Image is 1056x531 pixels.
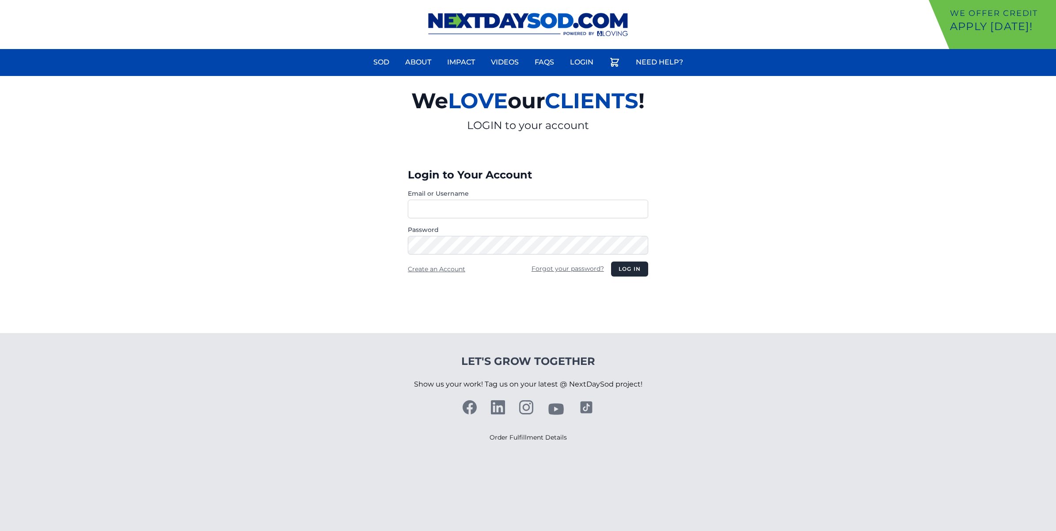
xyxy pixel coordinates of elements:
[545,88,638,114] span: CLIENTS
[400,52,437,73] a: About
[490,433,567,441] a: Order Fulfillment Details
[532,265,604,273] a: Forgot your password?
[414,368,642,400] p: Show us your work! Tag us on your latest @ NextDaySod project!
[414,354,642,368] h4: Let's Grow Together
[529,52,559,73] a: FAQs
[408,189,648,198] label: Email or Username
[368,52,395,73] a: Sod
[950,7,1052,19] p: We offer Credit
[631,52,688,73] a: Need Help?
[442,52,480,73] a: Impact
[309,83,747,118] h2: We our !
[408,225,648,234] label: Password
[408,168,648,182] h3: Login to Your Account
[611,262,648,277] button: Log in
[565,52,599,73] a: Login
[486,52,524,73] a: Videos
[448,88,508,114] span: LOVE
[408,265,465,273] a: Create an Account
[309,118,747,133] p: LOGIN to your account
[950,19,1052,34] p: Apply [DATE]!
